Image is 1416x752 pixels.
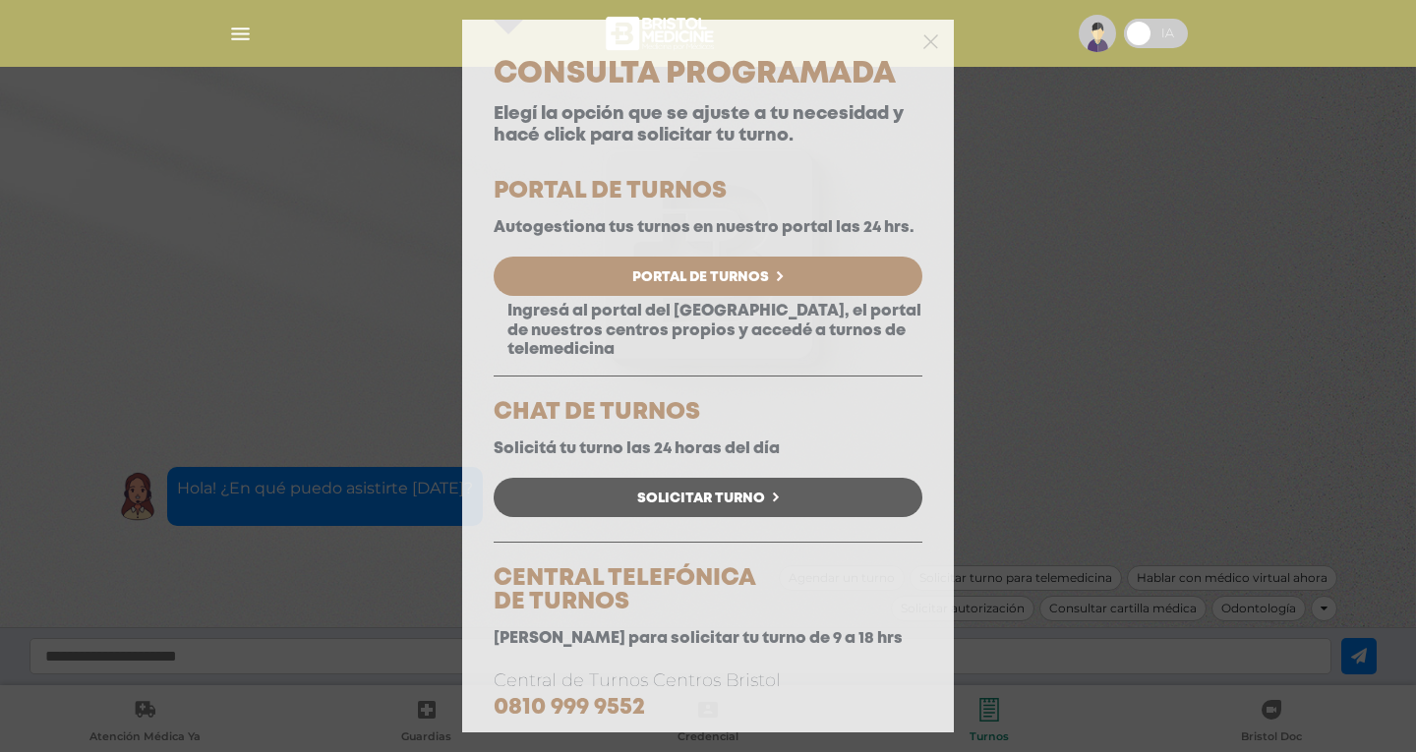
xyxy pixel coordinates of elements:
span: Consulta Programada [494,61,896,87]
a: Portal de Turnos [494,257,922,296]
p: [PERSON_NAME] para solicitar tu turno de 9 a 18 hrs [494,629,922,648]
h5: CENTRAL TELEFÓNICA DE TURNOS [494,567,922,614]
span: Portal de Turnos [632,270,769,284]
span: Solicitar Turno [637,492,765,505]
p: Autogestiona tus turnos en nuestro portal las 24 hrs. [494,218,922,237]
a: 0810 999 9552 [494,697,645,718]
p: Central de Turnos Centros Bristol [494,667,922,722]
a: Solicitar Turno [494,478,922,517]
h5: PORTAL DE TURNOS [494,180,922,203]
h5: CHAT DE TURNOS [494,401,922,425]
p: Elegí la opción que se ajuste a tu necesidad y hacé click para solicitar tu turno. [494,104,922,146]
p: Ingresá al portal del [GEOGRAPHIC_DATA], el portal de nuestros centros propios y accedé a turnos ... [494,302,922,359]
p: Solicitá tu turno las 24 horas del día [494,439,922,458]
